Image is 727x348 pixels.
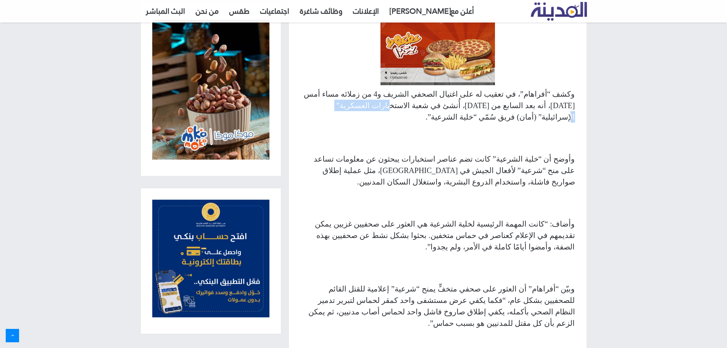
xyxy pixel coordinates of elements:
[300,88,575,123] p: وكشف “أفراهام”، في تعقيب له على اغتيال الصحفي الشريف و4 من زملائه مساء أمس [DATE]، أنه بعد السابع...
[300,283,575,329] p: وبيّن “أفراهام” أن العثور على صحفي متخفٍّ يمنح “شرعية” إعلامية للقتل القائم للصحفيين بشكل عام، “ف...
[300,218,575,253] p: وأضاف: “كانت المهمة الرئيسية لخلية الشرعية هي العثور على صحفيين غزيين يمكن تقديمهم في الإعلام كعن...
[300,153,575,188] p: وأوضح أن “خلية الشرعية” كانت تضم عناصر استخبارات يبحثون عن معلومات تساعد على منح “شرعية” لأفعال ا...
[531,2,587,21] img: تلفزيون المدينة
